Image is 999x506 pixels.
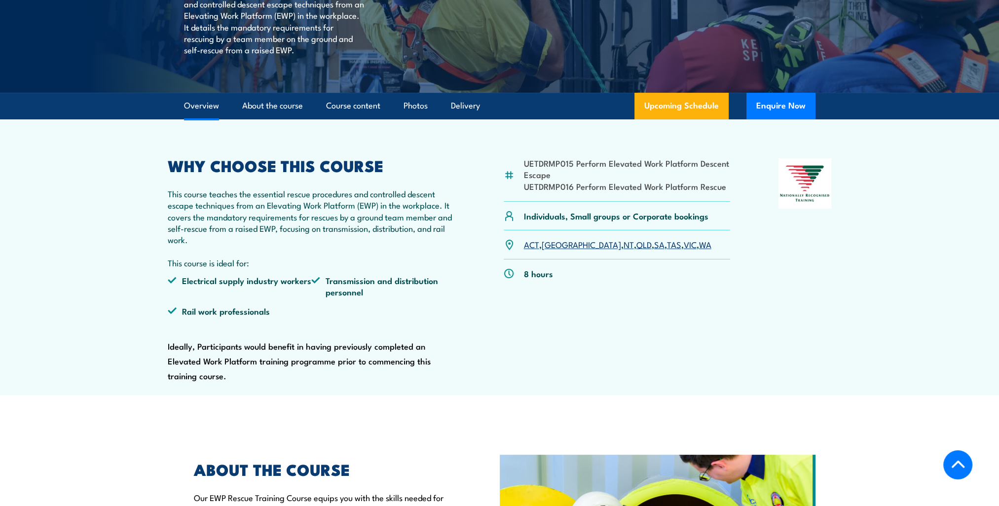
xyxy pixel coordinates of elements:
a: ACT [524,238,539,250]
h2: ABOUT THE COURSE [194,462,454,476]
a: Course content [326,93,380,119]
div: Ideally, Participants would benefit in having previously completed an Elevated Work Platform trai... [168,158,456,383]
a: Upcoming Schedule [634,93,729,119]
a: QLD [636,238,652,250]
p: 8 hours [524,268,553,279]
a: WA [699,238,711,250]
a: [GEOGRAPHIC_DATA] [542,238,621,250]
a: About the course [242,93,303,119]
a: TAS [667,238,681,250]
a: VIC [684,238,697,250]
li: Transmission and distribution personnel [311,275,455,298]
a: Delivery [451,93,480,119]
p: Individuals, Small groups or Corporate bookings [524,210,708,221]
li: Electrical supply industry workers [168,275,312,298]
a: Overview [184,93,219,119]
a: Photos [404,93,428,119]
li: UETDRMP016 Perform Elevated Work Platform Rescue [524,181,731,192]
button: Enquire Now [746,93,815,119]
a: SA [654,238,665,250]
img: Nationally Recognised Training logo. [778,158,832,209]
p: This course teaches the essential rescue procedures and controlled descent escape techniques from... [168,188,456,269]
p: , , , , , , , [524,239,711,250]
li: Rail work professionals [168,305,312,317]
h2: WHY CHOOSE THIS COURSE [168,158,456,172]
li: UETDRMP015 Perform Elevated Work Platform Descent Escape [524,157,731,181]
a: NT [624,238,634,250]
